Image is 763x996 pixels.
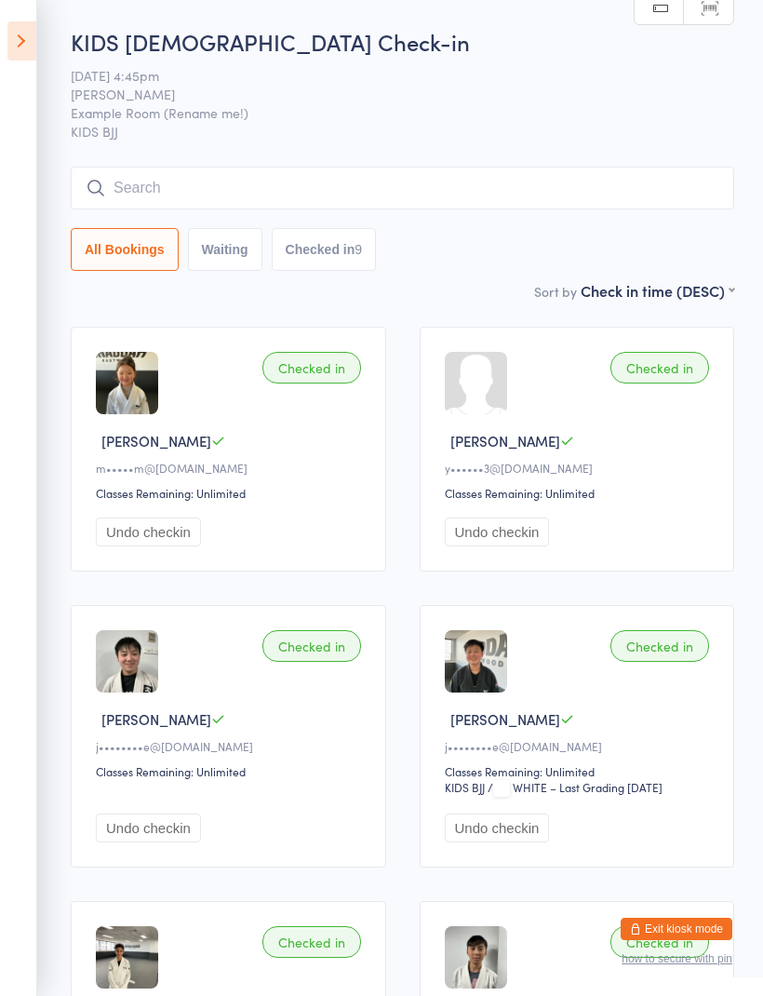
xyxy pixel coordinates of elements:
[71,167,734,209] input: Search
[445,926,507,989] img: image1754468947.png
[445,485,716,501] div: Classes Remaining: Unlimited
[272,228,377,271] button: Checked in9
[622,952,732,965] button: how to secure with pin
[262,630,361,662] div: Checked in
[445,630,507,693] img: image1760335694.png
[96,738,367,754] div: j••••••••e@[DOMAIN_NAME]
[534,282,577,301] label: Sort by
[96,485,367,501] div: Classes Remaining: Unlimited
[445,738,716,754] div: j••••••••e@[DOMAIN_NAME]
[445,460,716,476] div: y••••••3@[DOMAIN_NAME]
[188,228,262,271] button: Waiting
[71,122,734,141] span: KIDS BJJ
[450,709,560,729] span: [PERSON_NAME]
[71,26,734,57] h2: KIDS [DEMOGRAPHIC_DATA] Check-in
[101,709,211,729] span: [PERSON_NAME]
[581,280,734,301] div: Check in time (DESC)
[445,518,550,546] button: Undo checkin
[101,431,211,451] span: [PERSON_NAME]
[610,352,709,384] div: Checked in
[96,763,367,779] div: Classes Remaining: Unlimited
[96,352,158,414] img: image1756706423.png
[445,814,550,842] button: Undo checkin
[488,779,663,795] span: / WHITE – Last Grading [DATE]
[355,242,362,257] div: 9
[621,918,732,940] button: Exit kiosk mode
[445,779,485,795] div: KIDS BJJ
[262,926,361,958] div: Checked in
[71,85,705,103] span: [PERSON_NAME]
[96,630,158,693] img: image1754469023.png
[71,228,179,271] button: All Bookings
[96,926,158,989] img: image1759815357.png
[71,66,705,85] span: [DATE] 4:45pm
[71,103,705,122] span: Example Room (Rename me!)
[96,460,367,476] div: m•••••m@[DOMAIN_NAME]
[610,630,709,662] div: Checked in
[96,814,201,842] button: Undo checkin
[610,926,709,958] div: Checked in
[262,352,361,384] div: Checked in
[96,518,201,546] button: Undo checkin
[445,763,716,779] div: Classes Remaining: Unlimited
[450,431,560,451] span: [PERSON_NAME]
